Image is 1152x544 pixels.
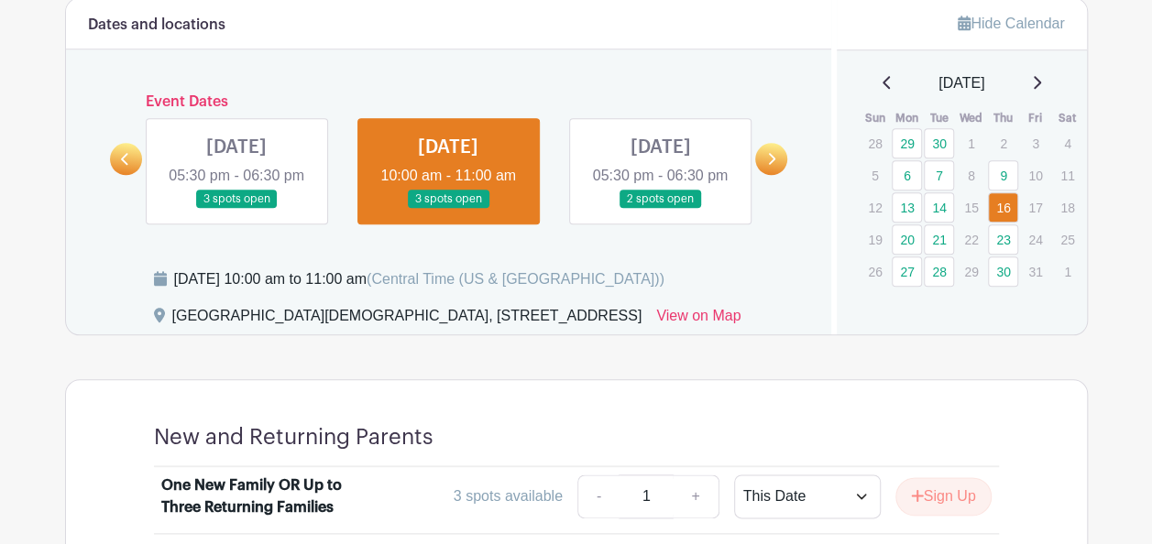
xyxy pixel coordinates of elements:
[1020,129,1050,158] p: 3
[958,16,1064,31] a: Hide Calendar
[924,224,954,255] a: 21
[142,93,756,111] h6: Event Dates
[577,474,620,518] a: -
[1052,193,1082,222] p: 18
[955,109,987,127] th: Wed
[1020,257,1050,286] p: 31
[1052,129,1082,158] p: 4
[1052,225,1082,254] p: 25
[924,256,954,287] a: 28
[891,109,923,127] th: Mon
[895,477,992,516] button: Sign Up
[174,268,664,290] div: [DATE] 10:00 am to 11:00 am
[1020,225,1050,254] p: 24
[988,256,1018,287] a: 30
[923,109,955,127] th: Tue
[454,485,563,507] div: 3 spots available
[1020,161,1050,190] p: 10
[892,192,922,223] a: 13
[860,225,890,254] p: 19
[1052,161,1082,190] p: 11
[956,193,986,222] p: 15
[673,474,719,518] a: +
[892,224,922,255] a: 20
[892,160,922,190] a: 6
[860,129,890,158] p: 28
[859,109,891,127] th: Sun
[956,257,986,286] p: 29
[988,129,1018,158] p: 2
[88,16,225,34] h6: Dates and locations
[860,257,890,286] p: 26
[892,256,922,287] a: 27
[924,160,954,190] a: 7
[1051,109,1083,127] th: Sat
[161,474,347,518] div: One New Family OR Up to Three Returning Families
[956,129,986,158] p: 1
[987,109,1019,127] th: Thu
[656,305,741,334] a: View on Map
[1020,193,1050,222] p: 17
[860,193,890,222] p: 12
[172,305,642,334] div: [GEOGRAPHIC_DATA][DEMOGRAPHIC_DATA], [STREET_ADDRESS]
[924,192,954,223] a: 14
[924,128,954,158] a: 30
[154,424,433,451] h4: New and Returning Parents
[956,161,986,190] p: 8
[1019,109,1051,127] th: Fri
[988,192,1018,223] a: 16
[988,160,1018,190] a: 9
[860,161,890,190] p: 5
[988,224,1018,255] a: 23
[892,128,922,158] a: 29
[1052,257,1082,286] p: 1
[367,271,664,287] span: (Central Time (US & [GEOGRAPHIC_DATA]))
[938,72,984,94] span: [DATE]
[956,225,986,254] p: 22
